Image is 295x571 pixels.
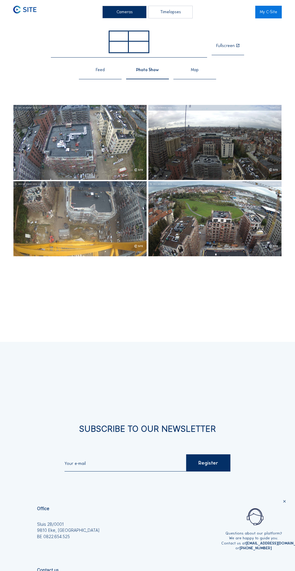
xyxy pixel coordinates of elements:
div: Sluis 2B/0001 9810 Eke, [GEOGRAPHIC_DATA] BE 0822.654.525 [37,521,100,540]
span: Map [191,68,199,72]
span: Feed [96,68,105,72]
div: or [221,546,286,550]
img: logo [134,169,143,172]
img: logo [269,245,278,248]
div: Th [DATE] 10:20 [270,107,280,109]
input: Your e-mail [64,461,186,466]
img: logo [269,169,278,172]
div: Office [37,507,49,511]
a: C-SITE Logo [13,6,40,18]
a: [PHONE_NUMBER] [240,546,272,550]
img: Image [148,105,281,180]
div: Timelapses [148,6,193,18]
img: operator [218,508,292,525]
a: MBG / [GEOGRAPHIC_DATA]Camera 4Th [DATE] 10:20Imagelogo [148,181,281,256]
a: My C-Site [255,6,282,18]
div: Contact us at [221,541,286,546]
div: MBG / [GEOGRAPHIC_DATA] [18,184,39,185]
div: MBG / [GEOGRAPHIC_DATA] [153,107,173,109]
img: Image [148,181,281,256]
a: MBG / [GEOGRAPHIC_DATA]Camera 3Th [DATE] 10:20Imagelogo [13,181,147,256]
img: Image [13,105,147,180]
div: MBG / [GEOGRAPHIC_DATA] [18,107,39,109]
div: Camera 4 [173,184,179,185]
div: Th [DATE] 10:20 [135,107,145,109]
div: Register [186,454,231,472]
div: Subscribe to our newsletter [37,425,258,433]
span: Photo Show [136,68,159,72]
div: Th [DATE] 10:20 [270,184,280,185]
a: MBG / [GEOGRAPHIC_DATA]Camera 1Th [DATE] 10:20Imagelogo [13,105,147,180]
div: We are happy to guide you. [221,536,286,541]
img: Image [13,181,147,256]
a: MBG / [GEOGRAPHIC_DATA]Camera 2Th [DATE] 10:20Imagelogo [148,105,281,180]
div: Cameras [102,6,147,18]
div: Camera 2 [173,107,179,109]
img: C-SITE Logo [13,6,36,14]
div: Camera 3 [39,184,44,185]
div: Questions about our platform? [221,531,286,536]
div: Th [DATE] 10:20 [135,184,145,185]
div: Fullscreen [216,44,235,48]
div: Camera 1 [39,107,44,109]
img: logo [134,245,143,248]
div: MBG / [GEOGRAPHIC_DATA] [153,184,173,185]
